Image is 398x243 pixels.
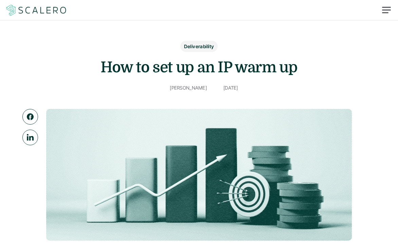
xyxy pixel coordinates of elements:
h1: How to set up an IP warm up [63,59,335,77]
a: Scalero company logo [5,4,68,16]
img: Scalero company logo [5,4,68,17]
p: [DATE] [223,83,238,92]
p: Deliverability [184,43,214,50]
p: [PERSON_NAME] [170,83,207,92]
